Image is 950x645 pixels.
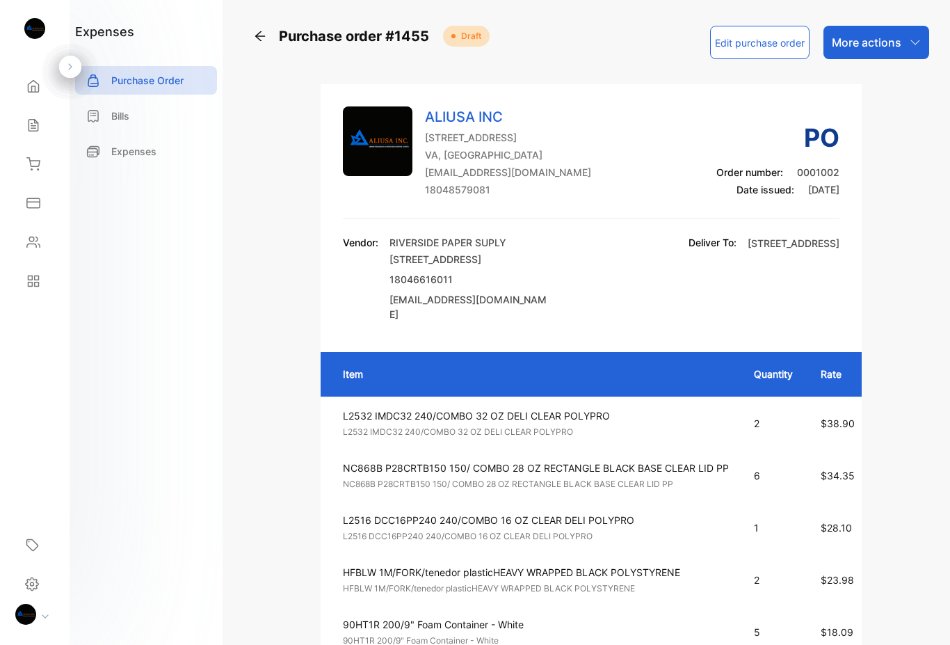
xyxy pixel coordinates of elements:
span: 0001002 [797,166,839,178]
p: Date issued: [716,182,839,197]
p: L2532 IMDC32 240/COMBO 32 OZ DELI CLEAR POLYPRO [343,426,729,438]
p: Item [343,367,726,381]
h1: expenses [75,22,134,41]
p: Rate [821,367,855,381]
p: [STREET_ADDRESS] [748,234,839,253]
span: $38.90 [821,417,855,429]
img: profile [15,604,36,625]
p: VA, [GEOGRAPHIC_DATA] [425,148,591,162]
p: Deliver To: [689,235,736,250]
p: 2 [754,416,793,431]
p: More actions [832,34,901,51]
span: Draft [456,30,481,42]
p: L2516 DCC16PP240 240/COMBO 16 OZ CLEAR DELI POLYPRO [343,530,729,543]
span: [DATE] [808,184,839,196]
p: HFBLW 1M/FORK/tenedor plasticHEAVY WRAPPED BLACK POLYSTYRENE [343,582,729,595]
a: Purchase Order [75,66,217,95]
p: Bills [111,109,129,123]
p: [EMAIL_ADDRESS][DOMAIN_NAME] [389,292,549,321]
span: Purchase order #1455 [279,26,437,47]
p: HFBLW 1M/FORK/tenedor plasticHEAVY WRAPPED BLACK POLYSTYRENE [343,565,729,580]
button: Edit purchase order [710,26,810,59]
p: Expenses [111,144,156,159]
img: Company Logo [343,106,412,176]
p: Vendor: [343,235,378,250]
iframe: LiveChat chat widget [892,587,950,645]
a: Bills [75,102,217,130]
p: L2516 DCC16PP240 240/COMBO 16 OZ CLEAR DELI POLYPRO [343,513,729,527]
span: $28.10 [821,522,852,534]
p: Purchase Order [111,73,184,88]
p: 18046616011 [389,272,549,287]
p: RIVERSIDE PAPER SUPLY [389,235,549,250]
p: L2532 IMDC32 240/COMBO 32 OZ DELI CLEAR POLYPRO [343,408,729,423]
p: Order number: [716,165,839,180]
p: NC868B P28CRTB150 150/ COMBO 28 OZ RECTANGLE BLACK BASE CLEAR LID PP [343,478,729,491]
span: $34.35 [821,470,855,481]
button: More actions [823,26,929,59]
h3: PO [716,119,839,157]
span: $23.98 [821,574,854,586]
a: Expenses [75,137,217,166]
span: $18.09 [821,626,853,638]
p: 90HT1R 200/9" Foam Container - White [343,617,729,632]
p: 1 [754,520,793,535]
p: 6 [754,468,793,483]
p: Quantity [754,367,793,381]
p: 18048579081 [425,182,591,197]
p: 2 [754,573,793,587]
p: [EMAIL_ADDRESS][DOMAIN_NAME] [425,165,591,180]
p: [STREET_ADDRESS] [389,250,549,269]
p: ALIUSA INC [425,106,591,127]
p: 5 [754,625,793,639]
img: logo [24,18,45,39]
p: NC868B P28CRTB150 150/ COMBO 28 OZ RECTANGLE BLACK BASE CLEAR LID PP [343,461,729,475]
p: [STREET_ADDRESS] [425,130,591,145]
